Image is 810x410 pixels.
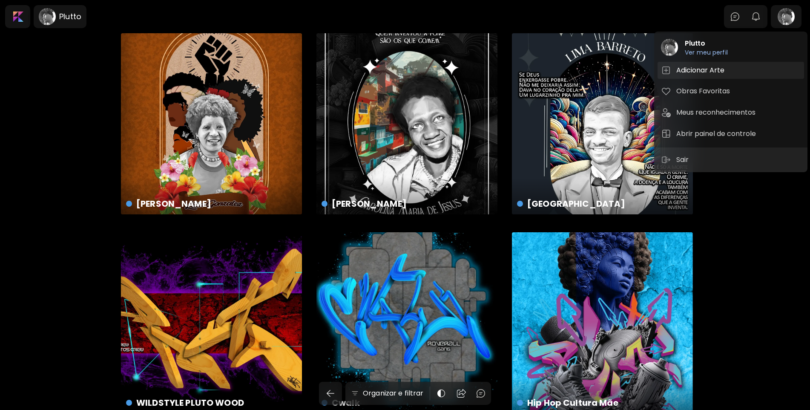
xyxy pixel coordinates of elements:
img: tab [661,86,671,96]
img: sign-out [661,155,671,165]
h5: Abrir painel de controle [676,129,758,139]
h2: Plutto [685,38,728,49]
p: Sair [676,155,692,165]
h5: Meus reconhecimentos [676,107,758,118]
button: tabMeus reconhecimentos [658,104,804,121]
button: tabObras Favoritas [658,83,804,100]
h6: Ver meu perfil [685,49,728,56]
img: tab [661,107,671,118]
img: tab [661,129,671,139]
button: sign-outSair [658,151,695,168]
button: tabAbrir painel de controle [658,125,804,142]
h5: Obras Favoritas [676,86,732,96]
img: tab [661,65,671,75]
h5: Adicionar Arte [676,65,727,75]
button: tabAdicionar Arte [658,62,804,79]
